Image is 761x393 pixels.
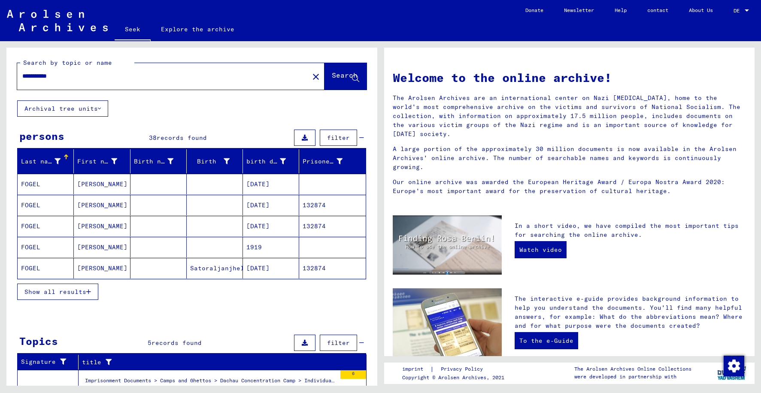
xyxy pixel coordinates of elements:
mat-header-cell: Birth [187,149,243,173]
font: filter [327,339,350,347]
button: Show all results [17,284,98,300]
font: Watch video [519,246,562,254]
font: 6 [352,371,355,376]
font: Signature [21,358,56,366]
font: Our online archive was awarded the European Heritage Award / Europa Nostra Award 2020: Europe's m... [393,178,725,195]
div: First name [77,154,130,168]
font: [PERSON_NAME] [77,180,127,188]
font: The Arolsen Archives Online Collections [574,366,691,372]
font: First name [77,157,116,165]
font: Explore the archive [161,25,234,33]
font: Satoraljanjhely [190,264,248,272]
font: Search [332,71,358,79]
div: title [82,355,356,369]
font: [PERSON_NAME] [77,201,127,209]
font: [PERSON_NAME] [77,222,127,230]
font: The Arolsen Archives are an international center on Nazi [MEDICAL_DATA], home to the world's most... [393,94,740,138]
font: FOGEL [21,264,40,272]
font: 5 [148,339,152,347]
font: Birth name [134,157,173,165]
img: Change consent [724,356,744,376]
div: Birth name [134,154,186,168]
font: [PERSON_NAME] [77,243,127,251]
font: Birth [197,157,216,165]
font: In a short video, we have compiled the most important tips for searching the online archive. [515,222,739,239]
font: Search by topic or name [23,59,112,67]
font: birth date [246,157,285,165]
img: video.jpg [393,215,502,275]
font: contact [647,7,668,13]
font: DE [734,7,740,14]
img: eguide.jpg [393,288,502,361]
font: 38 [149,134,157,142]
font: Last name [21,157,56,165]
font: Imprisonment Documents > Camps and Ghettos > Dachau Concentration Camp > Individual Documents Dac... [85,377,641,384]
mat-header-cell: birth date [243,149,299,173]
button: Search [324,63,367,90]
font: FOGEL [21,180,40,188]
font: Privacy Policy [441,366,483,372]
mat-header-cell: Birth name [130,149,187,173]
a: imprint [402,365,430,374]
font: Newsletter [564,7,594,13]
font: 1919 [246,243,262,251]
font: [DATE] [246,264,270,272]
a: To the e-Guide [515,332,578,349]
font: About Us [689,7,713,13]
a: Watch video [515,241,567,258]
button: Archival tree units [17,100,108,117]
font: | [430,365,434,373]
div: Birth [190,154,243,168]
font: FOGEL [21,222,40,230]
font: Copyright © Arolsen Archives, 2021 [402,374,504,381]
font: [PERSON_NAME] [77,264,127,272]
font: Prisoner # [303,157,341,165]
font: were developed in partnership with [574,373,676,380]
font: A large portion of the approximately 30 million documents is now available in the Arolsen Archive... [393,145,737,171]
div: Last name [21,154,73,168]
a: Explore the archive [151,19,245,39]
font: Donate [525,7,543,13]
font: Seek [125,25,140,33]
div: Prisoner # [303,154,355,168]
div: birth date [246,154,299,168]
mat-header-cell: First name [74,149,130,173]
font: The interactive e-guide provides background information to help you understand the documents. You... [515,295,743,330]
font: [DATE] [246,180,270,188]
a: Seek [115,19,151,41]
mat-icon: close [311,72,321,82]
font: [DATE] [246,201,270,209]
button: Clear [307,68,324,85]
font: imprint [402,366,423,372]
font: Show all results [24,288,86,296]
font: title [82,358,101,366]
button: filter [320,335,357,351]
font: persons [19,130,64,142]
img: yv_logo.png [716,362,748,384]
a: Privacy Policy [434,365,493,374]
font: FOGEL [21,201,40,209]
font: records found [152,339,202,347]
font: 132874 [303,264,326,272]
mat-header-cell: Prisoner # [299,149,365,173]
font: 132874 [303,222,326,230]
font: records found [157,134,207,142]
font: Archival tree units [24,105,98,112]
font: 132874 [303,201,326,209]
mat-header-cell: Last name [18,149,74,173]
font: To the e-Guide [519,337,573,345]
img: Arolsen_neg.svg [7,10,108,31]
font: Welcome to the online archive! [393,70,612,85]
font: [DATE] [246,222,270,230]
font: FOGEL [21,243,40,251]
font: Topics [19,335,58,348]
font: Help [615,7,627,13]
button: filter [320,130,357,146]
font: filter [327,134,350,142]
div: Signature [21,355,78,369]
